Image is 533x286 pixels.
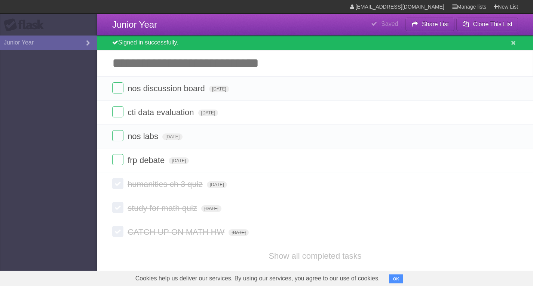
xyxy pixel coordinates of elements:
span: cti data evaluation [128,108,196,117]
a: Show all completed tasks [269,251,361,261]
label: Done [112,178,123,189]
span: frp debate [128,156,166,165]
span: [DATE] [162,133,183,140]
span: [DATE] [169,157,189,164]
span: study for math quiz [128,203,199,213]
b: Saved [381,21,398,27]
label: Done [112,82,123,93]
span: nos discussion board [128,84,207,93]
span: [DATE] [201,205,221,212]
b: Share List [422,21,449,27]
div: Signed in successfully. [97,36,533,50]
span: [DATE] [207,181,227,188]
span: Cookies help us deliver our services. By using our services, you agree to our use of cookies. [128,271,388,286]
span: CATCH UP ON MATH HW [128,227,226,237]
span: humanities ch 3 quiz [128,179,205,189]
span: [DATE] [209,86,229,92]
label: Done [112,226,123,237]
label: Done [112,106,123,117]
span: [DATE] [198,110,218,116]
div: Flask [4,18,49,32]
span: [DATE] [229,229,249,236]
span: Junior Year [112,19,157,30]
button: OK [389,274,404,283]
button: Share List [405,18,455,31]
button: Clone This List [456,18,518,31]
b: Clone This List [473,21,512,27]
label: Done [112,130,123,141]
label: Done [112,154,123,165]
label: Done [112,202,123,213]
span: nos labs [128,132,160,141]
